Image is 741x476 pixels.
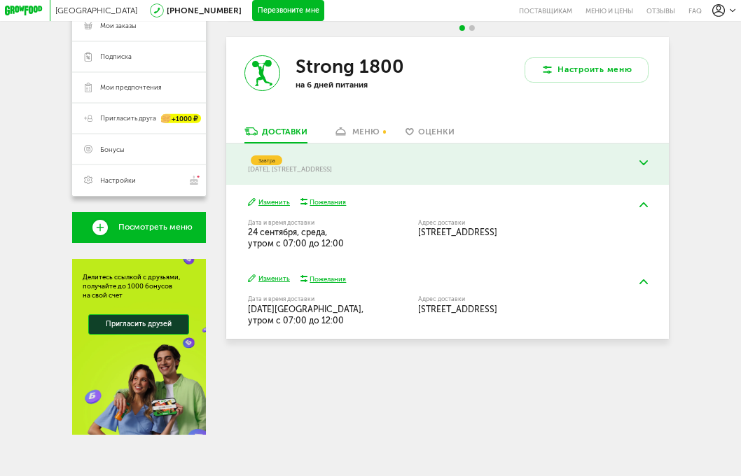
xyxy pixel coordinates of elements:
[418,227,497,237] span: [STREET_ADDRESS]
[248,165,648,173] div: [DATE]
[459,25,465,31] span: Go to slide 1
[328,126,385,143] a: меню
[310,197,346,206] div: Пожелания
[262,127,307,136] div: Доставки
[161,114,200,122] div: +1000 ₽
[55,6,137,15] span: [GEOGRAPHIC_DATA]
[418,296,610,302] label: Адрес доставки
[248,220,366,225] label: Дата и время доставки
[248,304,363,325] span: [DATE][GEOGRAPHIC_DATA], утром c 07:00 до 12:00
[352,127,380,136] div: меню
[72,212,206,243] a: Посмотреть меню
[248,227,344,248] span: 24 сентября, среда, утром c 07:00 до 12:00
[310,274,346,283] div: Пожелания
[72,164,206,196] a: Настройки
[83,272,195,300] div: Делитесь ссылкой с друзьями, получайте до 1000 бонусов на свой счет
[296,80,429,90] p: на 6 дней питания
[251,155,282,165] div: Завтра
[469,25,475,31] span: Go to slide 2
[268,165,332,173] span: , [STREET_ADDRESS]
[525,57,648,82] button: Настроить меню
[167,6,242,15] a: [PHONE_NUMBER]
[639,202,648,207] img: arrow-up-green.5eb5f82.svg
[100,52,132,61] span: Подписка
[88,314,189,335] a: Пригласить друзей
[100,21,136,30] span: Мои заказы
[418,127,455,136] span: Оценки
[248,274,290,283] button: Изменить
[240,126,313,143] a: Доставки
[300,197,347,206] button: Пожелания
[400,126,459,143] a: Оценки
[72,41,206,72] a: Подписка
[639,160,648,165] img: arrow-down-green.fb8ae4f.svg
[248,296,366,302] label: Дата и время доставки
[296,55,404,78] h3: Strong 1800
[100,113,156,122] span: Пригласить друга
[100,176,136,185] span: Настройки
[300,274,347,283] button: Пожелания
[100,145,124,154] span: Бонусы
[248,197,290,207] button: Изменить
[639,279,648,284] img: arrow-up-green.5eb5f82.svg
[418,220,610,225] label: Адрес доставки
[72,134,206,164] a: Бонусы
[72,72,206,103] a: Мои предпочтения
[100,83,162,92] span: Мои предпочтения
[72,103,206,134] a: Пригласить друга +1000 ₽
[72,10,206,41] a: Мои заказы
[418,304,497,314] span: [STREET_ADDRESS]
[118,223,193,232] span: Посмотреть меню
